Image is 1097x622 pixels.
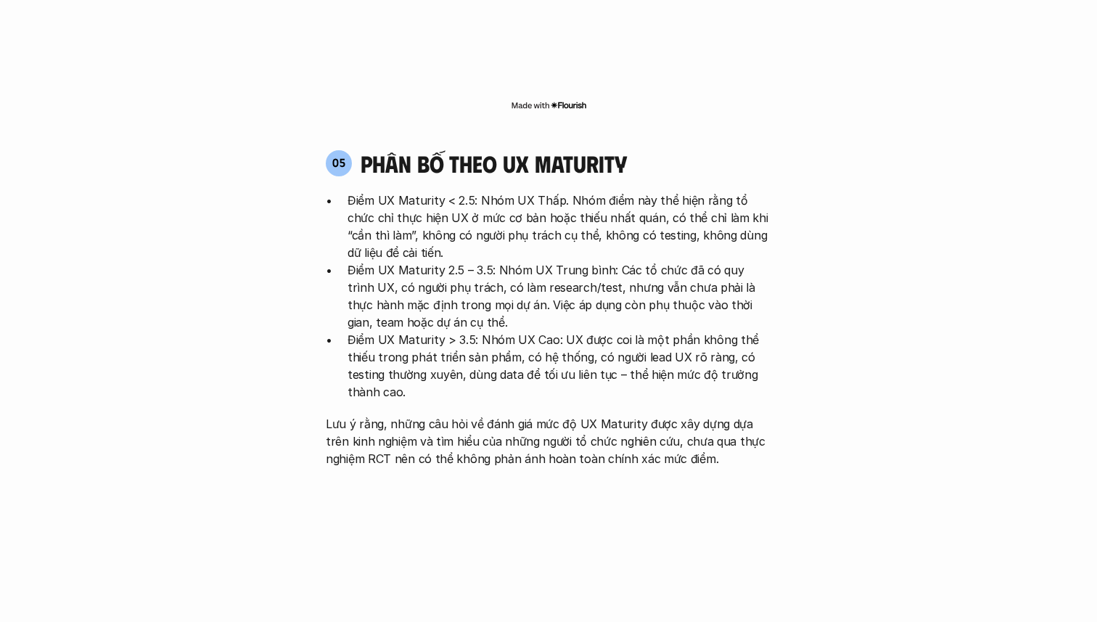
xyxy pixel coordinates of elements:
[511,99,587,111] img: Made with Flourish
[326,415,771,467] p: Lưu ý rằng, những câu hỏi về đánh giá mức độ UX Maturity được xây dựng dựa trên kinh nghiệm và tì...
[348,261,771,331] p: Điểm UX Maturity 2.5 – 3.5: Nhóm UX Trung bình: Các tổ chức đã có quy trình UX, có người phụ trác...
[348,192,771,261] p: Điểm UX Maturity < 2.5: Nhóm UX Thấp. Nhóm điểm này thể hiện rằng tổ chức chỉ thực hiện UX ở mức ...
[332,157,346,168] p: 05
[361,150,627,177] h4: phân bố theo ux maturity
[348,331,771,401] p: Điểm UX Maturity > 3.5: Nhóm UX Cao: UX được coi là một phần không thể thiếu trong phát triển sản...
